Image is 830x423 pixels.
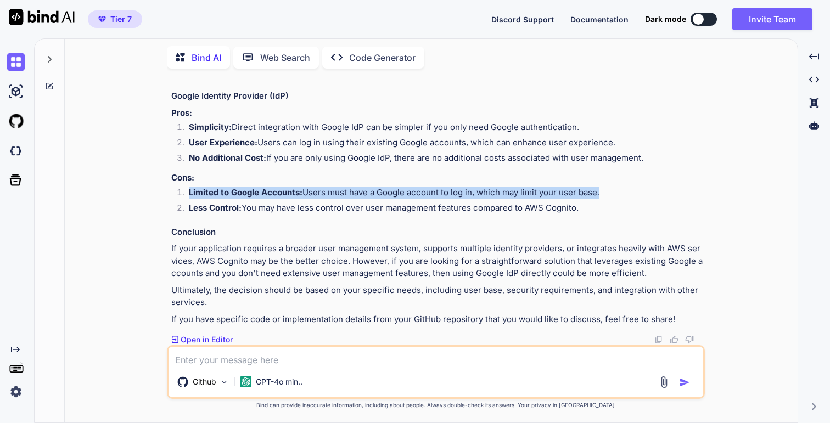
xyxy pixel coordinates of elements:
[732,8,812,30] button: Invite Team
[167,401,705,409] p: Bind can provide inaccurate information, including about people. Always double-check its answers....
[658,376,670,388] img: attachment
[98,16,106,22] img: premium
[7,82,25,101] img: ai-studio
[654,335,663,344] img: copy
[189,122,232,132] strong: Simplicity:
[256,376,302,387] p: GPT-4o min..
[180,152,703,167] li: If you are only using Google IdP, there are no additional costs associated with user management.
[181,334,233,345] p: Open in Editor
[180,137,703,152] li: Users can log in using their existing Google accounts, which can enhance user experience.
[180,187,703,202] li: Users must have a Google account to log in, which may limit your user base.
[171,90,703,103] h3: Google Identity Provider (IdP)
[7,112,25,131] img: githubLight
[193,376,216,387] p: Github
[171,242,703,280] p: If your application requires a broader user management system, supports multiple identity provide...
[570,14,629,25] button: Documentation
[491,14,554,25] button: Discord Support
[7,142,25,160] img: darkCloudIdeIcon
[7,382,25,401] img: settings
[189,187,302,198] strong: Limited to Google Accounts:
[189,153,266,163] strong: No Additional Cost:
[645,14,686,25] span: Dark mode
[9,9,75,25] img: Bind AI
[171,284,703,309] p: Ultimately, the decision should be based on your specific needs, including user base, security re...
[180,121,703,137] li: Direct integration with Google IdP can be simpler if you only need Google authentication.
[110,14,132,25] span: Tier 7
[180,202,703,217] li: You may have less control over user management features compared to AWS Cognito.
[171,172,194,183] strong: Cons:
[220,377,229,387] img: Pick Models
[189,137,257,148] strong: User Experience:
[670,335,678,344] img: like
[171,108,192,118] strong: Pros:
[171,226,703,239] h3: Conclusion
[685,335,694,344] img: dislike
[570,15,629,24] span: Documentation
[240,376,251,387] img: GPT-4o mini
[491,15,554,24] span: Discord Support
[679,377,690,388] img: icon
[260,51,310,64] p: Web Search
[192,51,221,64] p: Bind AI
[88,10,142,28] button: premiumTier 7
[171,313,703,326] p: If you have specific code or implementation details from your GitHub repository that you would li...
[7,53,25,71] img: chat
[349,51,416,64] p: Code Generator
[189,202,242,213] strong: Less Control:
